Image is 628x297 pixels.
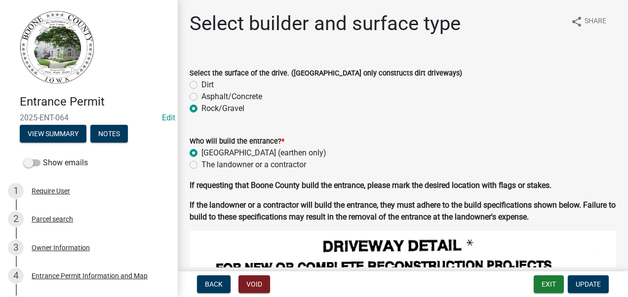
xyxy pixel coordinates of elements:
label: Dirt [201,79,214,91]
wm-modal-confirm: Edit Application Number [162,113,175,122]
wm-modal-confirm: Notes [90,130,128,138]
h1: Select builder and surface type [190,12,461,36]
div: Owner Information [32,244,90,251]
span: Update [576,280,601,288]
div: 2 [8,211,24,227]
label: Show emails [24,157,88,169]
i: share [571,16,583,28]
label: [GEOGRAPHIC_DATA] (earthen only) [201,147,326,159]
button: Void [238,275,270,293]
div: 3 [8,240,24,256]
span: Back [205,280,223,288]
button: Update [568,275,609,293]
button: View Summary [20,125,86,143]
strong: If requesting that Boone County build the entrance, please mark the desired location with flags o... [190,181,551,190]
label: Rock/Gravel [201,103,244,114]
h4: Entrance Permit [20,95,170,109]
span: Share [585,16,606,28]
a: Edit [162,113,175,122]
wm-modal-confirm: Summary [20,130,86,138]
button: shareShare [563,12,614,31]
label: Who will build the entrance? [190,138,284,145]
button: Back [197,275,231,293]
strong: If the landowner or a contractor will build the entrance, they must adhere to the build specifica... [190,200,616,222]
div: Require User [32,187,70,194]
div: Entrance Permit Information and Map [32,272,148,279]
label: The landowner or a contractor [201,159,306,171]
img: Boone County, Iowa [20,10,95,84]
label: Select the surface of the drive. ([GEOGRAPHIC_DATA] only constructs dirt driveways) [190,70,462,77]
button: Exit [534,275,564,293]
span: 2025-ENT-064 [20,113,158,122]
button: Notes [90,125,128,143]
div: Parcel search [32,216,73,223]
div: 4 [8,268,24,284]
label: Asphalt/Concrete [201,91,262,103]
div: 1 [8,183,24,199]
